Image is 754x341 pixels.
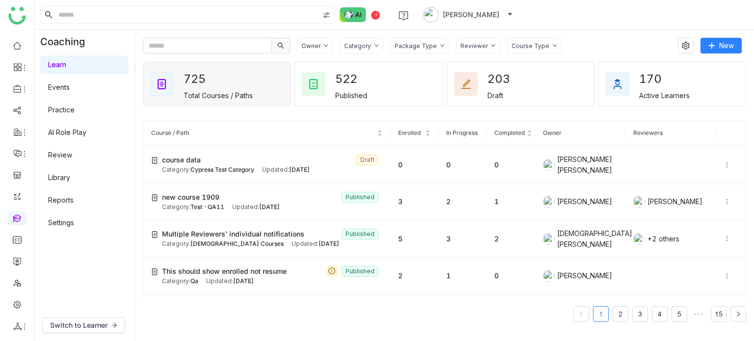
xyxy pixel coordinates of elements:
[633,196,645,208] img: 684a9b22de261c4b36a3d00f
[190,166,254,173] span: Cypress Test Category
[48,218,74,227] a: Settings
[162,239,284,249] div: Category:
[342,192,378,203] nz-tag: Published
[390,146,438,184] td: 0
[151,231,158,238] img: create-new-course.svg
[460,78,472,90] img: draft_courses.svg
[48,105,75,114] a: Practice
[446,129,478,136] span: In Progress
[184,91,253,100] div: Total Courses / Paths
[48,151,72,159] a: Review
[151,268,158,275] img: create-new-course.svg
[652,306,668,322] li: 4
[730,306,746,322] button: Next Page
[42,317,125,333] button: Switch to Learner
[543,228,618,250] div: [DEMOGRAPHIC_DATA][PERSON_NAME]
[395,42,437,50] div: Package Type
[613,306,628,322] li: 2
[342,266,378,277] nz-tag: Published
[700,38,742,53] button: New
[639,69,674,89] div: 170
[633,129,663,136] span: Reviewers
[162,155,201,165] span: course data
[487,69,523,89] div: 203
[190,277,198,285] span: Qa
[390,258,438,294] td: 2
[512,42,549,50] div: Course Type
[423,7,439,23] img: avatar
[162,229,304,239] span: Multiple Reviewers' individual notifications
[335,91,367,100] div: Published
[342,229,378,239] nz-tag: Published
[262,165,310,175] div: Updated:
[632,306,648,322] li: 3
[438,294,486,332] td: 3
[443,9,499,20] span: [PERSON_NAME]
[543,159,555,171] img: 684a959c82a3912df7c0cd23
[292,239,339,249] div: Updated:
[633,307,647,321] a: 3
[438,258,486,294] td: 1
[573,306,589,322] button: Previous Page
[340,7,366,22] img: ask-buddy-normal.svg
[691,306,707,322] span: •••
[613,307,628,321] a: 2
[34,30,100,53] div: Coaching
[390,220,438,258] td: 5
[344,42,371,50] div: Category
[151,157,158,164] img: create-new-course.svg
[8,7,26,25] img: logo
[543,196,618,208] div: [PERSON_NAME]
[398,129,421,136] span: Enrolled
[633,233,645,245] img: 684be972847de31b02b70467
[593,306,609,322] li: 1
[633,196,708,208] div: [PERSON_NAME]
[486,184,535,220] td: 1
[438,220,486,258] td: 3
[543,270,618,282] div: [PERSON_NAME]
[711,306,727,322] li: 15
[48,196,74,204] a: Reports
[460,42,488,50] div: Reviewer
[652,307,667,321] a: 4
[48,173,70,182] a: Library
[543,129,562,136] span: Owner
[486,220,535,258] td: 2
[486,294,535,332] td: 0
[438,184,486,220] td: 2
[639,91,690,100] div: Active Learners
[719,40,734,51] span: New
[233,277,254,285] span: [DATE]
[593,307,608,321] a: 1
[162,203,224,212] div: Category:
[48,60,66,69] a: Learn
[162,192,219,203] span: new course 1909
[308,78,320,90] img: published_courses.svg
[487,91,503,100] div: Draft
[259,203,280,210] span: [DATE]
[543,196,555,208] img: 684a9b22de261c4b36a3d00f
[184,69,219,89] div: 725
[672,306,687,322] li: 5
[151,129,189,136] span: Course / Path
[486,146,535,184] td: 0
[319,240,339,247] span: [DATE]
[543,233,555,245] img: 684a9b06de261c4b36a3cf65
[301,42,321,50] div: Owner
[50,320,108,331] span: Switch to Learner
[289,166,310,173] span: [DATE]
[356,155,378,165] nz-tag: Draft
[232,203,280,212] div: Updated:
[612,78,623,90] img: active_learners.svg
[390,294,438,332] td: 4
[633,233,708,245] div: +2 others
[711,307,726,321] a: 15
[48,83,70,91] a: Events
[543,270,555,282] img: 684a9aedde261c4b36a3ced9
[190,203,224,210] span: Test -QA11
[48,128,86,136] a: AI Role Play
[494,129,525,136] span: Completed
[390,184,438,220] td: 3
